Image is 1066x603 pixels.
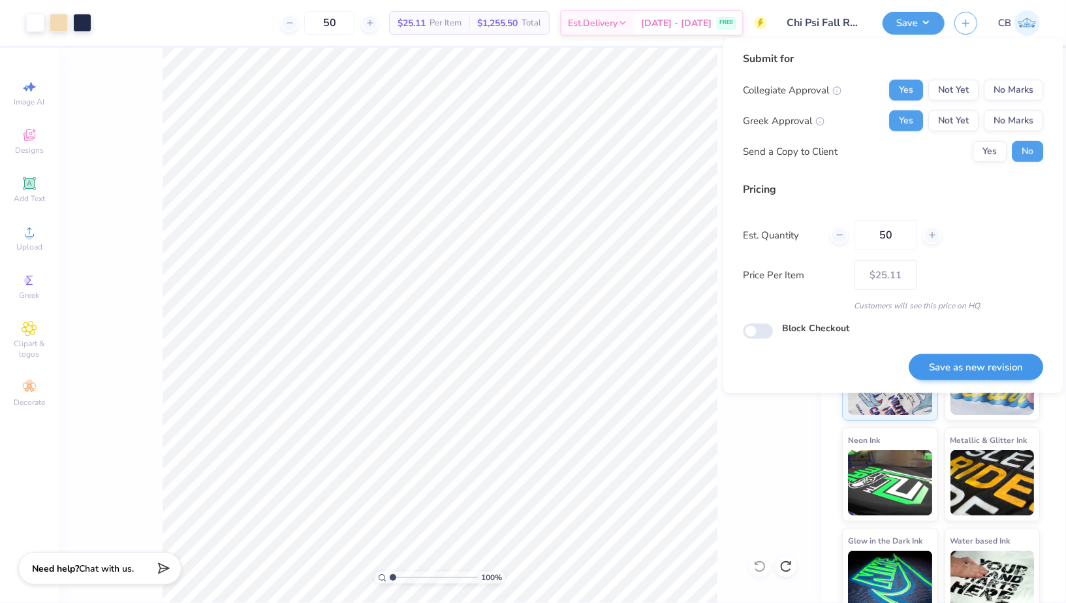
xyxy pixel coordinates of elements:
[889,110,923,131] button: Yes
[998,10,1040,36] a: CB
[1012,141,1043,162] button: No
[14,397,45,408] span: Decorate
[14,193,45,204] span: Add Text
[777,10,873,36] input: Untitled Design
[928,110,979,131] button: Not Yet
[848,534,922,547] span: Glow in the Dark Ink
[848,450,932,515] img: Neon Ink
[743,144,838,159] div: Send a Copy to Client
[984,80,1043,101] button: No Marks
[782,321,849,335] label: Block Checkout
[20,290,40,301] span: Greek
[743,83,841,98] div: Collegiate Approval
[743,268,844,283] label: Price Per Item
[79,562,134,575] span: Chat with us.
[743,114,824,129] div: Greek Approval
[950,433,1027,447] span: Metallic & Glitter Ink
[854,220,917,250] input: – –
[32,562,79,575] strong: Need help?
[398,16,426,30] span: $25.11
[848,433,880,447] span: Neon Ink
[15,145,44,155] span: Designs
[743,51,1043,67] div: Submit for
[743,182,1043,197] div: Pricing
[719,18,733,27] span: FREE
[998,16,1011,31] span: CB
[641,16,712,30] span: [DATE] - [DATE]
[568,16,618,30] span: Est. Delivery
[16,242,42,252] span: Upload
[909,354,1043,381] button: Save as new revision
[477,16,518,30] span: $1,255.50
[743,228,821,243] label: Est. Quantity
[950,450,1035,515] img: Metallic & Glitter Ink
[7,338,52,359] span: Clipart & logos
[481,572,502,583] span: 100 %
[1014,10,1040,36] img: Chhavi Bansal
[950,534,1011,547] span: Water based Ink
[973,141,1007,162] button: Yes
[883,12,945,35] button: Save
[928,80,979,101] button: Not Yet
[522,16,541,30] span: Total
[14,97,45,107] span: Image AI
[889,80,923,101] button: Yes
[743,300,1043,312] div: Customers will see this price on HQ.
[984,110,1043,131] button: No Marks
[304,11,355,35] input: – –
[430,16,462,30] span: Per Item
